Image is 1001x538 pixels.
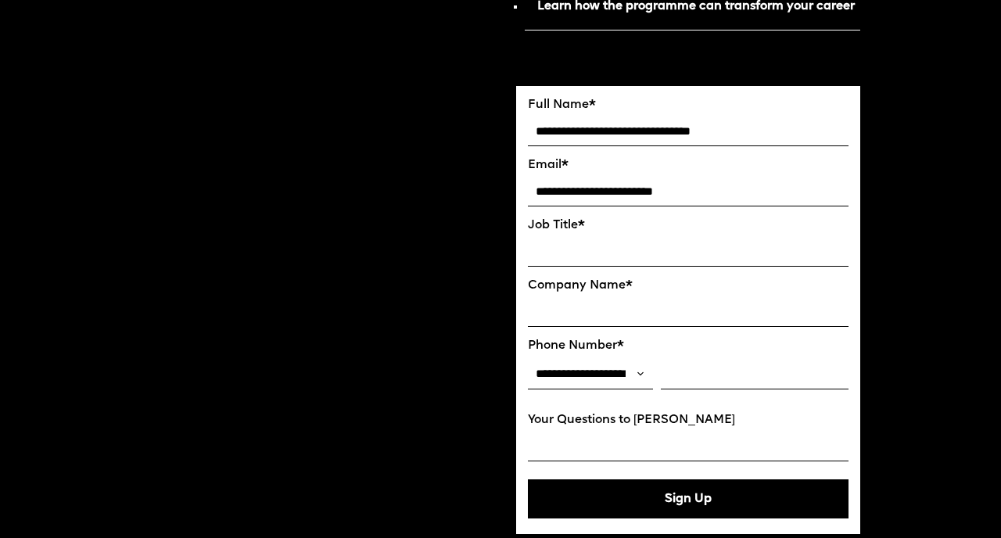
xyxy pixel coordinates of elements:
label: Phone Number [528,339,849,353]
label: Full Name [528,98,849,112]
button: Sign Up [528,479,849,518]
label: Job Title [528,218,849,232]
label: Your Questions to [PERSON_NAME] [528,413,849,427]
label: Email [528,158,849,172]
label: Company Name [528,278,849,292]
